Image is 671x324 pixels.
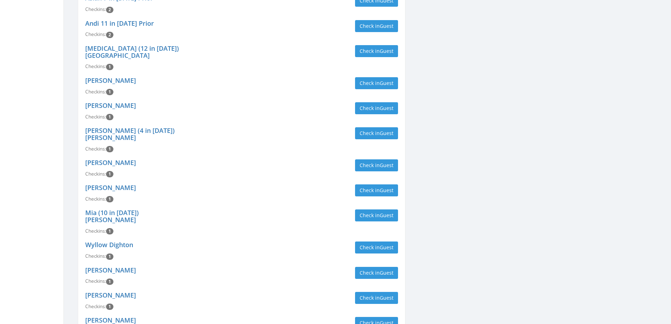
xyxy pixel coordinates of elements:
span: Guest [380,244,393,251]
span: Checkin count [106,304,113,310]
span: Checkin count [106,32,113,38]
span: Guest [380,269,393,276]
span: Checkins: [85,146,106,152]
button: Check inGuest [355,127,398,139]
button: Check inGuest [355,209,398,221]
span: Checkins: [85,278,106,284]
span: Guest [380,23,393,29]
span: Checkins: [85,228,106,234]
span: Checkin count [106,228,113,234]
span: Checkin count [106,64,113,70]
button: Check inGuest [355,267,398,279]
button: Check inGuest [355,102,398,114]
span: Checkins: [85,171,106,177]
button: Check inGuest [355,242,398,253]
span: Guest [380,187,393,194]
span: Checkin count [106,171,113,177]
a: Mia (10 in [DATE]) [PERSON_NAME] [85,208,139,224]
button: Check inGuest [355,20,398,32]
span: Guest [380,105,393,111]
span: Checkin count [106,146,113,152]
span: Guest [380,294,393,301]
span: Checkin count [106,114,113,120]
span: Checkins: [85,303,106,310]
span: Checkin count [106,253,113,260]
span: Checkins: [85,31,106,37]
a: [PERSON_NAME] [85,266,136,274]
span: Guest [380,212,393,219]
a: [PERSON_NAME] [85,158,136,167]
a: Andi 11 in [DATE] Prior [85,19,154,27]
a: [PERSON_NAME] [85,183,136,192]
span: Checkins: [85,253,106,259]
a: [MEDICAL_DATA] (12 in [DATE]) [GEOGRAPHIC_DATA] [85,44,179,60]
span: Checkin count [106,279,113,285]
span: Checkins: [85,114,106,120]
span: Checkin count [106,196,113,202]
span: Checkins: [85,196,106,202]
button: Check inGuest [355,184,398,196]
button: Check inGuest [355,159,398,171]
span: Guest [380,48,393,54]
span: Guest [380,80,393,86]
a: [PERSON_NAME] [85,101,136,110]
a: [PERSON_NAME] [85,76,136,85]
button: Check inGuest [355,45,398,57]
span: Guest [380,130,393,136]
span: Checkin count [106,89,113,95]
a: [PERSON_NAME] [85,291,136,299]
span: Guest [380,162,393,169]
button: Check inGuest [355,292,398,304]
button: Check inGuest [355,77,398,89]
span: Checkins: [85,6,106,12]
span: Checkin count [106,7,113,13]
span: Checkins: [85,63,106,69]
a: [PERSON_NAME] (4 in [DATE]) [PERSON_NAME] [85,126,175,142]
a: Wyllow Dighton [85,240,133,249]
span: Checkins: [85,88,106,95]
